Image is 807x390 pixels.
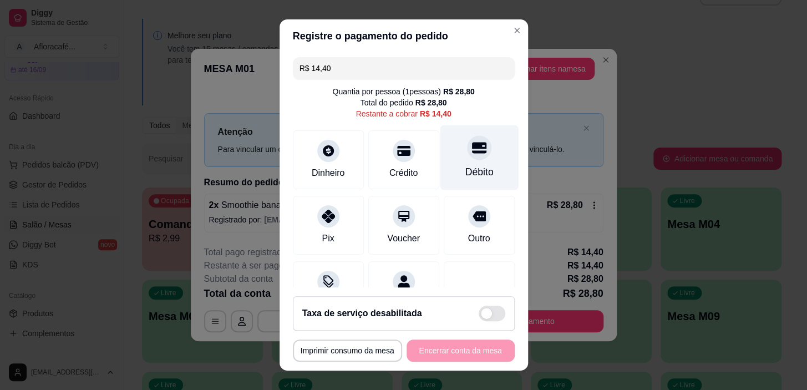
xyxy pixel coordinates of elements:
[300,57,508,79] input: Ex.: hambúrguer de cordeiro
[312,166,345,180] div: Dinheiro
[302,307,422,320] h2: Taxa de serviço desabilitada
[468,232,490,245] div: Outro
[322,232,334,245] div: Pix
[420,108,451,119] div: R$ 14,40
[465,165,493,179] div: Débito
[361,97,447,108] div: Total do pedido
[332,86,474,97] div: Quantia por pessoa ( 1 pessoas)
[356,108,451,119] div: Restante a cobrar
[280,19,528,53] header: Registre o pagamento do pedido
[415,97,447,108] div: R$ 28,80
[293,340,402,362] button: Imprimir consumo da mesa
[389,166,418,180] div: Crédito
[443,86,475,97] div: R$ 28,80
[508,22,526,39] button: Close
[387,232,420,245] div: Voucher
